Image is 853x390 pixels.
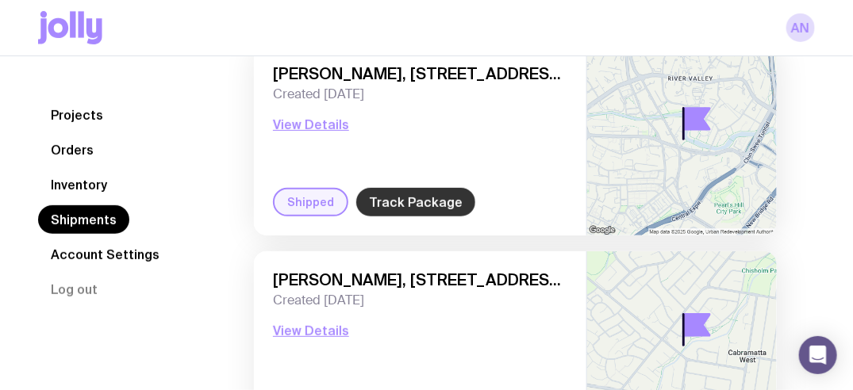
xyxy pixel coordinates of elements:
[38,170,120,199] a: Inventory
[273,321,349,340] button: View Details
[273,270,567,289] span: [PERSON_NAME], [STREET_ADDRESS][PERSON_NAME]
[38,240,172,269] a: Account Settings
[38,205,129,234] a: Shipments
[799,336,837,374] div: Open Intercom Messenger
[587,45,777,235] img: staticmap
[786,13,815,42] a: AN
[273,292,567,308] span: Created [DATE]
[273,86,567,102] span: Created [DATE]
[38,101,116,129] a: Projects
[356,188,475,216] a: Track Package
[38,136,106,164] a: Orders
[38,275,110,304] button: Log out
[273,115,349,134] button: View Details
[273,64,567,83] span: [PERSON_NAME], [STREET_ADDRESS][PERSON_NAME]
[273,188,348,216] div: Shipped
